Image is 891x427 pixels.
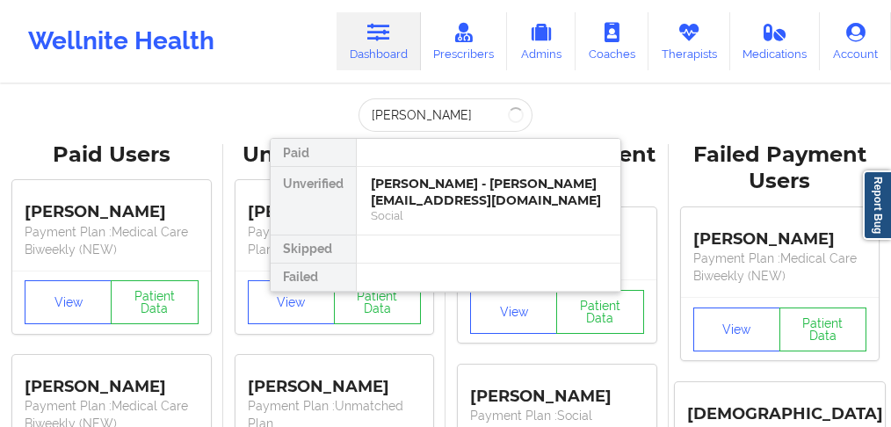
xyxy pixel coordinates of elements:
div: Paid Users [12,141,211,169]
a: Admins [507,12,576,70]
a: Medications [730,12,821,70]
button: View [25,280,112,324]
p: Payment Plan : Medical Care Biweekly (NEW) [25,223,199,258]
a: Account [820,12,891,70]
div: [PERSON_NAME] [25,190,199,223]
a: Therapists [648,12,730,70]
a: Dashboard [337,12,421,70]
button: View [248,280,335,324]
button: View [470,290,557,334]
div: Failed Payment Users [681,141,880,196]
p: Payment Plan : Medical Care Biweekly (NEW) [693,250,867,285]
div: [PERSON_NAME] [470,373,644,407]
div: [PERSON_NAME] [693,216,867,250]
div: [PERSON_NAME] [248,364,422,397]
div: Unverified [271,167,356,235]
div: Paid [271,139,356,167]
a: Prescribers [421,12,508,70]
button: Patient Data [334,280,421,324]
a: Report Bug [863,170,891,240]
button: Patient Data [111,280,198,324]
div: Social [371,208,606,223]
p: Payment Plan : Social [470,407,644,424]
div: Unverified Users [235,141,434,169]
div: Skipped [271,235,356,264]
div: [PERSON_NAME] - [PERSON_NAME][EMAIL_ADDRESS][DOMAIN_NAME] [371,176,606,208]
button: Patient Data [779,308,866,351]
p: Payment Plan : Unmatched Plan [248,223,422,258]
button: View [693,308,780,351]
div: [PERSON_NAME] [25,364,199,397]
div: [PERSON_NAME] [248,190,422,223]
button: Patient Data [556,290,643,334]
div: Failed [271,264,356,292]
a: Coaches [576,12,648,70]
